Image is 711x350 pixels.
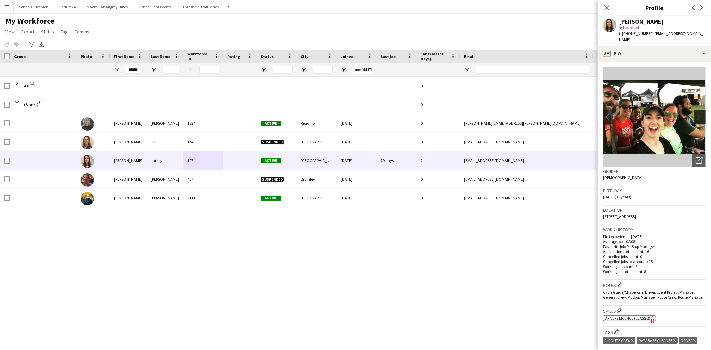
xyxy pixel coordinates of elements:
div: 0 [417,133,460,151]
div: 1834 [183,114,223,132]
span: t. [PHONE_NUMBER] [619,31,654,36]
span: Comms [74,29,89,35]
span: Cycle Guide/Chaperone, Driver, Event Project Manager, General Crew, Pit Stop Manager, Route Crew,... [603,290,704,300]
h3: Birthday [603,188,706,194]
div: [PERSON_NAME] [147,114,183,132]
button: Open Filter Menu [114,67,120,73]
button: Open Filter Menu [187,67,193,73]
div: 0 [417,189,460,207]
span: Group [14,54,26,59]
input: Joined Filter Input [353,66,373,74]
div: [DATE] [337,133,377,151]
span: (1) [30,77,34,90]
span: Active [261,121,281,126]
div: [EMAIL_ADDRESS][DOMAIN_NAME] [460,151,593,170]
span: First Name [114,54,134,59]
h3: Work history [603,227,706,233]
div: [PHONE_NUMBER] [593,114,679,132]
span: [DATE] (37 years) [603,194,631,199]
span: Status [41,29,54,35]
div: Database cleanse [637,337,677,344]
div: [DATE] [337,189,377,207]
div: 1746 [183,133,223,151]
button: Threshold Trail Series [177,0,224,13]
input: Email Filter Input [476,66,589,74]
span: Workforce ID [187,51,211,61]
input: Status Filter Input [273,66,293,74]
img: Claire Le Boutillier [81,173,94,187]
span: Photo [81,54,92,59]
h3: Profile [598,3,711,12]
span: Export [21,29,34,35]
div: [PERSON_NAME] [147,170,183,188]
span: Last Name [151,54,170,59]
img: Claire Larbey [81,155,94,168]
a: Comms [72,27,92,36]
span: Last job [381,54,396,59]
div: Larbey [147,151,183,170]
button: Open Filter Menu [261,67,267,73]
span: 4.8 [24,77,29,95]
div: [PERSON_NAME] [110,133,147,151]
span: Joined [341,54,354,59]
div: 467 [183,170,223,188]
div: [PHONE_NUMBER] [593,189,679,207]
div: [PERSON_NAME] [110,189,147,207]
button: Other Client Events [133,0,177,13]
span: Email [464,54,475,59]
div: 0 [417,114,460,132]
div: [PERSON_NAME] [110,114,147,132]
input: Workforce ID Filter Input [199,66,219,74]
div: [DATE] [337,151,377,170]
span: City [301,54,308,59]
div: [PERSON_NAME] [110,151,147,170]
span: Tag [61,29,68,35]
div: [PHONE_NUMBER] [593,170,679,188]
p: Worked jobs count: 2 [603,264,706,269]
span: (Blanks) [24,95,38,114]
span: Active [261,158,281,163]
button: Open Filter Menu [151,67,157,73]
div: 1. Route Crew [603,337,635,344]
a: View [3,27,17,36]
button: Open Filter Menu [597,67,603,73]
div: 0 [417,95,460,114]
span: Suspended [261,177,284,182]
p: Cancelled jobs total count: 15 [603,259,706,264]
div: [GEOGRAPHIC_DATA] [297,189,337,207]
span: Rating [227,54,240,59]
span: Drivers Licence (Class B) [605,316,650,321]
h3: Location [603,207,706,213]
input: Last Name Filter Input [163,66,179,74]
div: 79 days [377,151,417,170]
button: Macmillan Mighty Hikes [81,0,133,13]
div: Hill [147,133,183,151]
img: Claire Edgerton [81,117,94,131]
div: Open photos pop-in [692,154,706,167]
span: Jobs (last 90 days) [421,51,448,61]
div: 0 [417,77,460,95]
span: View [5,29,15,35]
p: Worked jobs total count: 8 [603,269,706,274]
p: Cancelled jobs count: 0 [603,254,706,259]
img: Claire Petrie [81,192,94,205]
span: Phone [597,54,609,59]
button: Open Filter Menu [301,67,307,73]
span: | [EMAIL_ADDRESS][DOMAIN_NAME] [619,31,703,42]
div: [PHONE_NUMBER] [593,151,679,170]
input: First Name Filter Input [126,66,143,74]
span: [DEMOGRAPHIC_DATA] [603,175,643,180]
a: Status [38,27,57,36]
a: Tag [58,27,70,36]
div: 2 [417,151,460,170]
div: Bromley [297,170,337,188]
h3: Tags [603,328,706,335]
div: [EMAIL_ADDRESS][DOMAIN_NAME] [460,133,593,151]
img: Crew avatar or photo [603,67,706,167]
div: 107 [183,151,223,170]
p: First experience: [DATE] [603,234,706,239]
span: [STREET_ADDRESS] [603,214,636,219]
div: 0 [417,170,460,188]
p: Average jobs: 0.308 [603,239,706,244]
span: My Workforce [5,16,54,26]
